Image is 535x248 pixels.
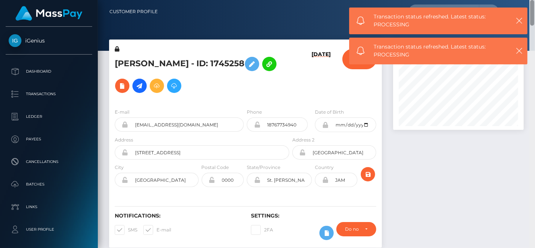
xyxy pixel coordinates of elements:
span: Transaction status refreshed. Latest status: PROCESSING [374,13,504,29]
a: Links [6,198,92,216]
a: Dashboard [6,62,92,81]
input: Search... [409,5,479,19]
button: Do not require [336,222,376,236]
a: User Profile [6,220,92,239]
label: SMS [115,225,137,235]
p: Links [9,201,89,213]
label: Date of Birth [315,109,344,116]
p: Dashboard [9,66,89,77]
img: iGenius [9,34,21,47]
p: Batches [9,179,89,190]
a: Customer Profile [109,4,158,20]
span: iGenius [6,37,92,44]
a: Payees [6,130,92,149]
p: Payees [9,134,89,145]
label: Phone [247,109,262,116]
span: Transaction status refreshed. Latest status: PROCESSING [374,43,504,59]
label: Address 2 [292,137,315,143]
p: Cancellations [9,156,89,167]
div: Do not require [345,226,359,232]
label: 2FA [251,225,273,235]
a: Initiate Payout [132,79,147,93]
h5: [PERSON_NAME] - ID: 1745258 [115,53,285,97]
label: E-mail [115,109,129,116]
p: Ledger [9,111,89,122]
label: State/Province [247,164,280,171]
p: User Profile [9,224,89,235]
label: Postal Code [202,164,229,171]
h6: [DATE] [312,51,331,99]
p: Transactions [9,88,89,100]
label: City [115,164,124,171]
label: Address [115,137,133,143]
label: Country [315,164,334,171]
a: Cancellations [6,152,92,171]
img: MassPay Logo [15,6,82,21]
a: Ledger [6,107,92,126]
a: Batches [6,175,92,194]
h6: Notifications: [115,213,240,219]
label: E-mail [143,225,171,235]
button: ACTIVE [342,49,377,69]
a: Transactions [6,85,92,103]
h6: Settings: [251,213,376,219]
